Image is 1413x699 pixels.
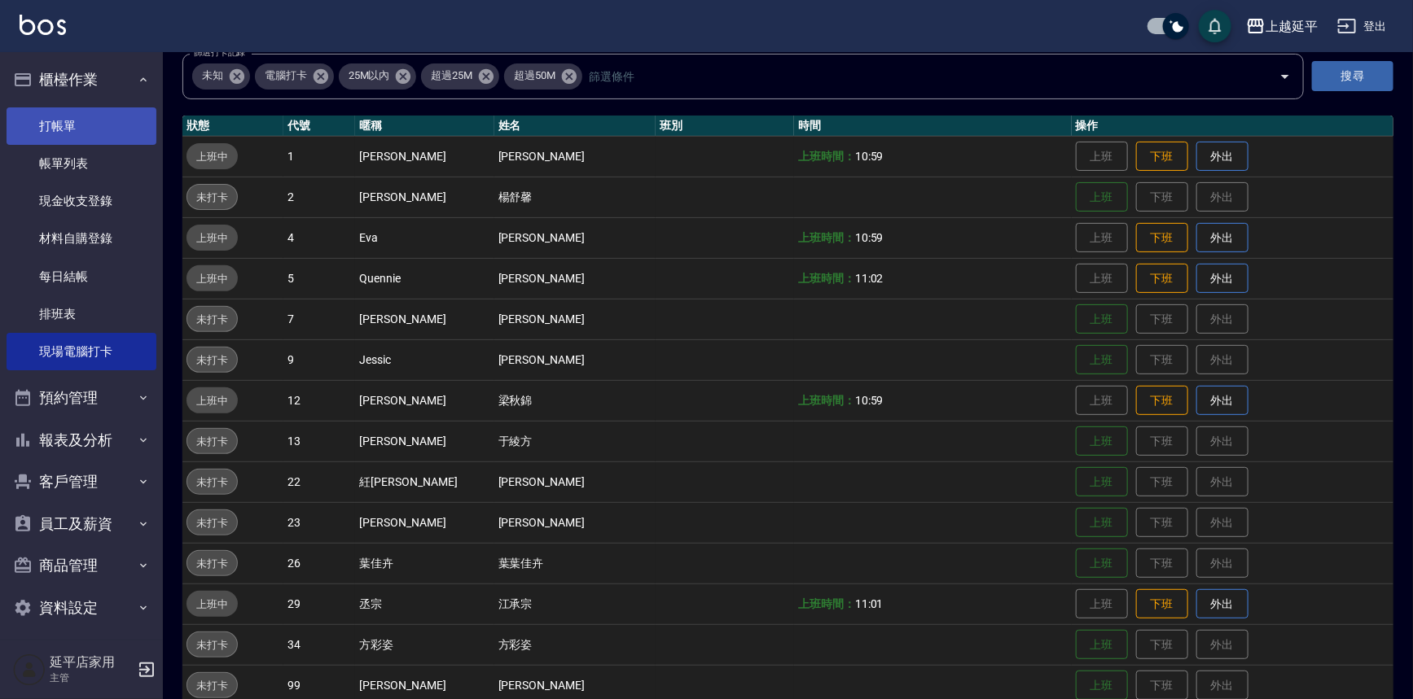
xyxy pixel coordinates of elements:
[1076,467,1128,497] button: 上班
[187,311,237,328] span: 未打卡
[494,461,656,502] td: [PERSON_NAME]
[7,461,156,503] button: 客戶管理
[283,543,355,583] td: 26
[494,299,656,339] td: [PERSON_NAME]
[187,514,237,531] span: 未打卡
[1136,386,1188,416] button: 下班
[186,596,238,613] span: 上班中
[7,59,156,101] button: 櫃檯作業
[855,150,884,163] span: 10:59
[585,62,1251,90] input: 篩選條件
[7,587,156,629] button: 資料設定
[1136,142,1188,172] button: 下班
[1240,10,1324,43] button: 上越延平
[494,624,656,665] td: 方彩姿
[192,68,233,84] span: 未知
[339,68,400,84] span: 25M以內
[504,68,565,84] span: 超過50M
[1136,223,1188,253] button: 下班
[283,624,355,665] td: 34
[283,421,355,461] td: 13
[855,394,884,407] span: 10:59
[7,333,156,370] a: 現場電腦打卡
[186,392,238,409] span: 上班中
[421,63,499,90] div: 超過25M
[20,15,66,35] img: Logo
[187,555,237,572] span: 未打卡
[494,177,656,217] td: 楊舒馨
[1076,548,1128,579] button: 上班
[50,654,133,671] h5: 延平店家用
[283,136,355,177] td: 1
[283,339,355,380] td: 9
[186,148,238,165] span: 上班中
[355,583,494,624] td: 丞宗
[355,217,494,258] td: Eva
[494,421,656,461] td: 于綾方
[1266,16,1318,37] div: 上越延平
[798,272,855,285] b: 上班時間：
[798,150,855,163] b: 上班時間：
[1196,223,1248,253] button: 外出
[1196,142,1248,172] button: 外出
[1072,116,1393,137] th: 操作
[7,295,156,333] a: 排班表
[1331,11,1393,42] button: 登出
[283,116,355,137] th: 代號
[1076,345,1128,375] button: 上班
[1076,630,1128,660] button: 上班
[1196,264,1248,294] button: 外出
[7,220,156,257] a: 材料自購登錄
[494,116,656,137] th: 姓名
[186,229,238,247] span: 上班中
[1076,508,1128,538] button: 上班
[187,636,237,653] span: 未打卡
[255,63,334,90] div: 電腦打卡
[855,231,884,244] span: 10:59
[494,217,656,258] td: [PERSON_NAME]
[355,177,494,217] td: [PERSON_NAME]
[13,653,46,686] img: Person
[494,258,656,299] td: [PERSON_NAME]
[1199,10,1231,42] button: save
[182,116,283,137] th: 狀態
[192,63,250,90] div: 未知
[7,107,156,145] a: 打帳單
[187,474,237,491] span: 未打卡
[1272,63,1298,90] button: Open
[1136,264,1188,294] button: 下班
[355,339,494,380] td: Jessic
[355,380,494,421] td: [PERSON_NAME]
[186,270,238,287] span: 上班中
[187,352,237,369] span: 未打卡
[656,116,794,137] th: 班別
[504,63,582,90] div: 超過50M
[494,583,656,624] td: 江承宗
[1312,61,1393,91] button: 搜尋
[1076,182,1128,212] button: 上班
[355,116,494,137] th: 暱稱
[355,258,494,299] td: Quennie
[494,380,656,421] td: 梁秋錦
[339,63,417,90] div: 25M以內
[355,136,494,177] td: [PERSON_NAME]
[494,543,656,583] td: 葉葉佳卉
[421,68,482,84] span: 超過25M
[283,583,355,624] td: 29
[798,231,855,244] b: 上班時間：
[798,394,855,407] b: 上班時間：
[355,543,494,583] td: 葉佳卉
[283,461,355,502] td: 22
[7,258,156,295] a: 每日結帳
[355,624,494,665] td: 方彩姿
[283,258,355,299] td: 5
[355,299,494,339] td: [PERSON_NAME]
[1076,304,1128,334] button: 上班
[7,503,156,545] button: 員工及薪資
[283,380,355,421] td: 12
[798,597,855,610] b: 上班時間：
[283,299,355,339] td: 7
[7,419,156,461] button: 報表及分析
[7,544,156,587] button: 商品管理
[1136,589,1188,619] button: 下班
